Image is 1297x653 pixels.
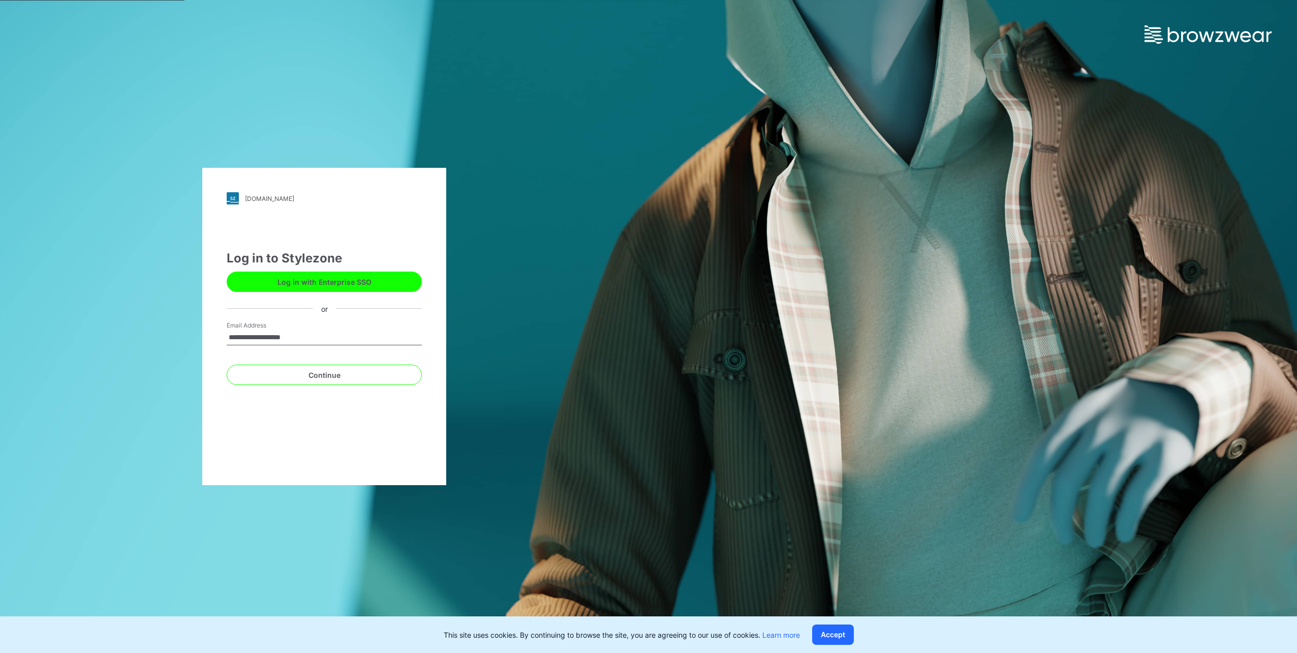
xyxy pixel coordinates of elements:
button: Accept [812,625,854,645]
div: [DOMAIN_NAME] [245,195,294,202]
button: Continue [227,365,422,385]
button: Log in with Enterprise SSO [227,272,422,292]
div: Log in to Stylezone [227,249,422,268]
img: browzwear-logo.e42bd6dac1945053ebaf764b6aa21510.svg [1145,25,1272,44]
a: [DOMAIN_NAME] [227,192,422,204]
a: Learn more [762,631,800,639]
div: or [313,303,336,314]
p: This site uses cookies. By continuing to browse the site, you are agreeing to our use of cookies. [444,630,800,640]
label: Email Address [227,321,298,330]
img: stylezone-logo.562084cfcfab977791bfbf7441f1a819.svg [227,192,239,204]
